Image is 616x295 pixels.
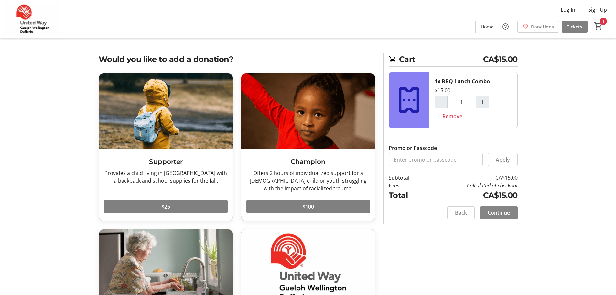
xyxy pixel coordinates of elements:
[426,189,517,201] td: CA$15.00
[481,23,493,30] span: Home
[476,21,499,33] a: Home
[435,77,490,85] div: 1x BBQ Lunch Combo
[241,73,375,149] img: Champion
[99,73,233,149] img: Supporter
[389,189,426,201] td: Total
[389,53,518,67] h2: Cart
[389,182,426,189] td: Fees
[442,112,462,120] span: Remove
[104,169,228,185] div: Provides a child living in [GEOGRAPHIC_DATA] with a backpack and school supplies for the fall.
[483,53,518,65] span: CA$15.00
[517,21,559,33] a: Donations
[435,96,447,108] button: Decrement by one
[4,3,61,35] img: United Way Guelph Wellington Dufferin's Logo
[435,86,450,94] div: $15.00
[161,203,170,210] span: $25
[455,209,467,217] span: Back
[480,206,518,219] button: Continue
[588,6,607,14] span: Sign Up
[302,203,314,210] span: $100
[246,200,370,213] button: $100
[447,206,475,219] button: Back
[561,6,575,14] span: Log In
[435,110,470,123] button: Remove
[531,23,554,30] span: Donations
[496,156,510,164] span: Apply
[562,21,588,33] a: Tickets
[593,20,604,32] button: Cart
[246,157,370,166] h3: Champion
[499,20,512,33] button: Help
[426,174,517,182] td: CA$15.00
[104,157,228,166] h3: Supporter
[246,169,370,192] div: Offers 2 hours of individualized support for a [DEMOGRAPHIC_DATA] child or youth struggling with ...
[447,96,476,108] input: BBQ Lunch Combo Quantity
[104,200,228,213] button: $25
[389,153,483,166] input: Enter promo or passcode
[99,53,375,65] h2: Would you like to add a donation?
[488,209,510,217] span: Continue
[583,5,612,15] button: Sign Up
[426,182,517,189] td: Calculated at checkout
[389,144,437,152] label: Promo or Passcode
[488,153,518,166] button: Apply
[476,96,489,108] button: Increment by one
[567,23,582,30] span: Tickets
[556,5,580,15] button: Log In
[389,174,426,182] td: Subtotal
